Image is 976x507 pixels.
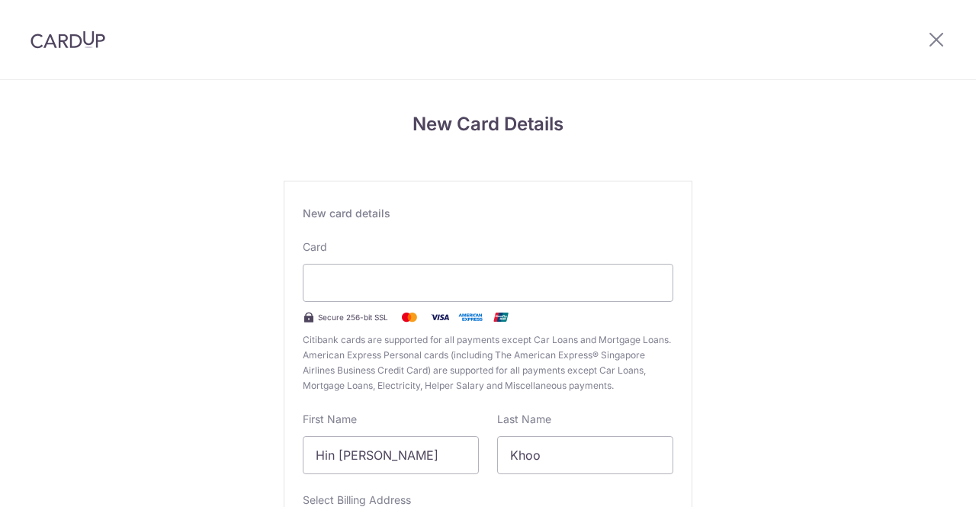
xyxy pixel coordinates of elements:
img: CardUp [30,30,105,49]
label: Card [303,239,327,255]
span: Citibank cards are supported for all payments except Car Loans and Mortgage Loans. American Expre... [303,332,673,393]
label: First Name [303,412,357,427]
img: .alt.amex [455,308,486,326]
input: Cardholder Last Name [497,436,673,474]
input: Cardholder First Name [303,436,479,474]
img: .alt.unionpay [486,308,516,326]
iframe: Secure card payment input frame [316,274,660,292]
h4: New Card Details [284,111,692,138]
img: Mastercard [394,308,425,326]
label: Last Name [497,412,551,427]
div: New card details [303,206,673,221]
span: Secure 256-bit SSL [318,311,388,323]
iframe: Opens a widget where you can find more information [878,461,961,499]
img: Visa [425,308,455,326]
